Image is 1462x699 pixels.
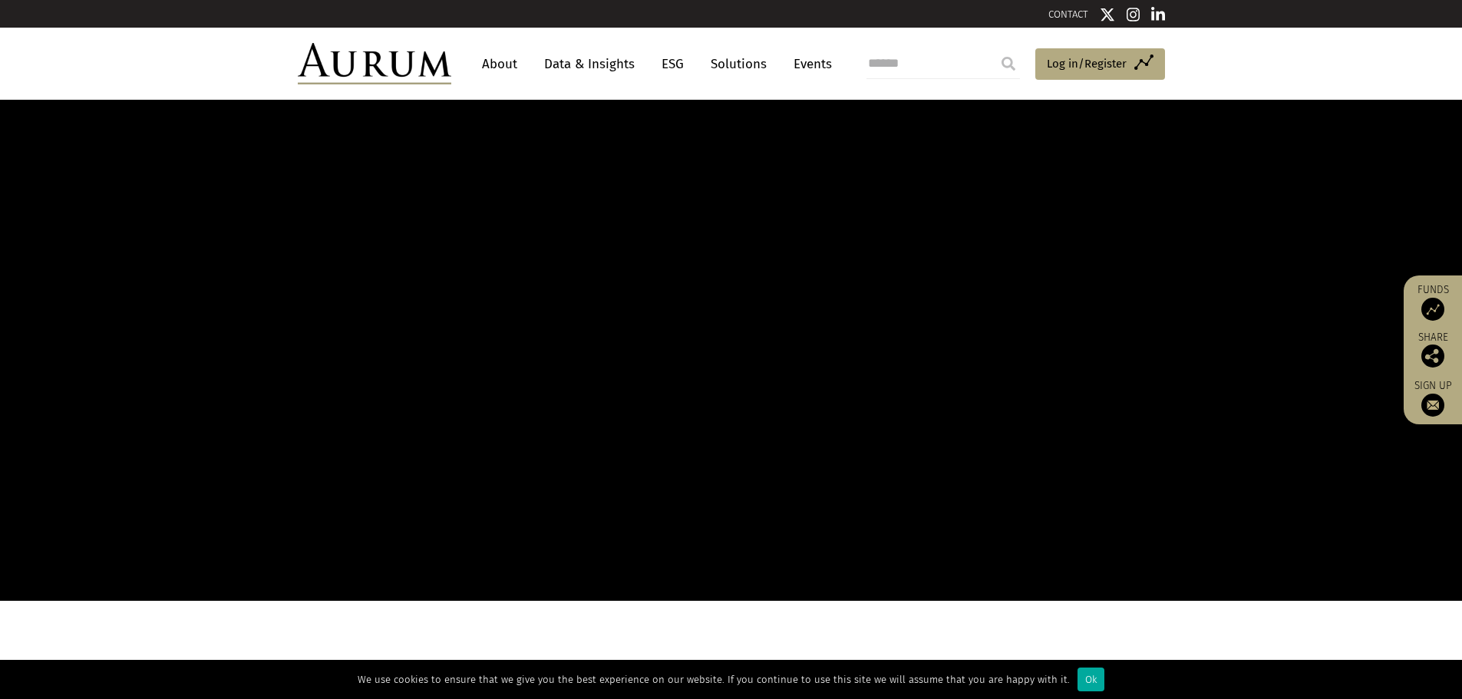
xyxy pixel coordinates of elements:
[1421,298,1444,321] img: Access Funds
[1421,345,1444,368] img: Share this post
[474,50,525,78] a: About
[1151,7,1165,22] img: Linkedin icon
[1047,54,1127,73] span: Log in/Register
[1078,668,1104,691] div: Ok
[1411,332,1454,368] div: Share
[654,50,691,78] a: ESG
[703,50,774,78] a: Solutions
[298,43,451,84] img: Aurum
[536,50,642,78] a: Data & Insights
[1035,48,1165,81] a: Log in/Register
[1127,7,1140,22] img: Instagram icon
[1411,283,1454,321] a: Funds
[1100,7,1115,22] img: Twitter icon
[993,48,1024,79] input: Submit
[1048,8,1088,20] a: CONTACT
[1411,379,1454,417] a: Sign up
[1421,394,1444,417] img: Sign up to our newsletter
[786,50,832,78] a: Events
